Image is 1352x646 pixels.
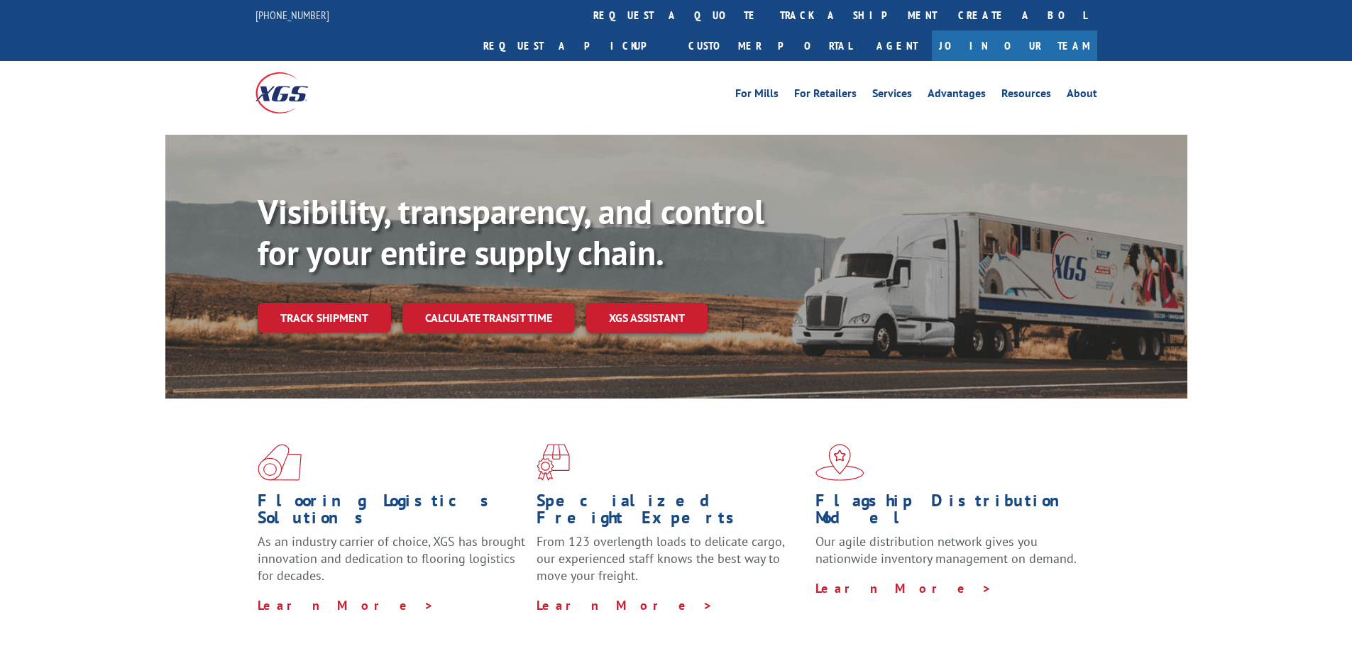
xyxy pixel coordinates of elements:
img: xgs-icon-focused-on-flooring-red [537,444,570,481]
h1: Specialized Freight Experts [537,492,805,533]
a: Learn More > [258,597,434,613]
h1: Flooring Logistics Solutions [258,492,526,533]
a: [PHONE_NUMBER] [255,8,329,22]
a: XGS ASSISTANT [586,303,708,333]
img: xgs-icon-total-supply-chain-intelligence-red [258,444,302,481]
a: Join Our Team [932,30,1097,61]
a: Advantages [928,88,986,104]
a: Resources [1001,88,1051,104]
a: Track shipment [258,303,391,333]
b: Visibility, transparency, and control for your entire supply chain. [258,189,764,274]
img: xgs-icon-flagship-distribution-model-red [815,444,864,481]
a: Customer Portal [678,30,862,61]
span: As an industry carrier of choice, XGS has brought innovation and dedication to flooring logistics... [258,533,525,584]
a: Learn More > [815,580,992,596]
a: Services [872,88,912,104]
a: Request a pickup [473,30,678,61]
a: For Retailers [794,88,857,104]
a: About [1067,88,1097,104]
h1: Flagship Distribution Model [815,492,1084,533]
a: For Mills [735,88,779,104]
p: From 123 overlength loads to delicate cargo, our experienced staff knows the best way to move you... [537,533,805,596]
a: Learn More > [537,597,713,613]
a: Calculate transit time [402,303,575,333]
a: Agent [862,30,932,61]
span: Our agile distribution network gives you nationwide inventory management on demand. [815,533,1077,567]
